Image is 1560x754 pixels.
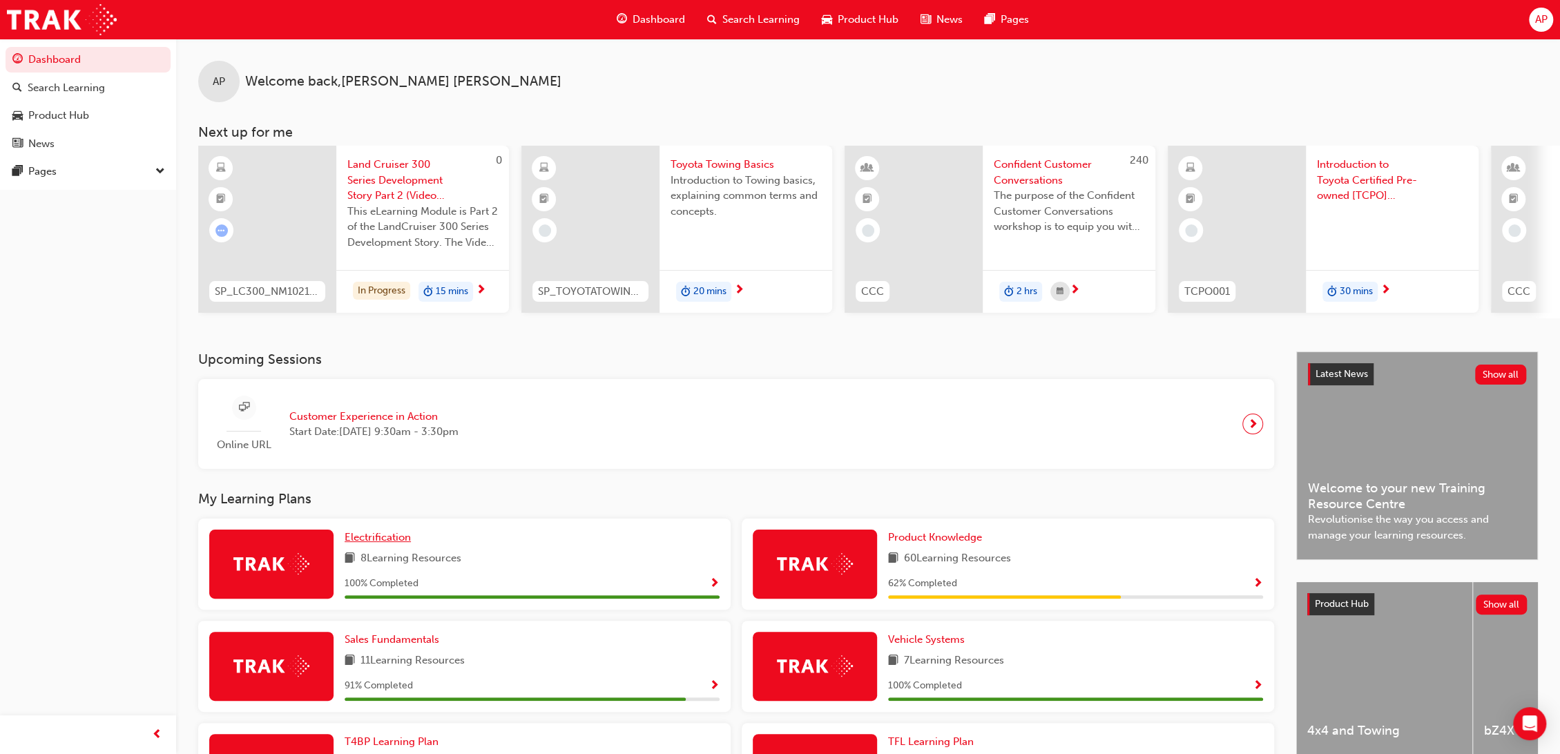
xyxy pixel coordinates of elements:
[12,54,23,66] span: guage-icon
[1130,154,1148,166] span: 240
[6,159,171,184] button: Pages
[360,652,465,670] span: 11 Learning Resources
[213,74,225,90] span: AP
[1308,481,1526,512] span: Welcome to your new Training Resource Centre
[1248,414,1258,434] span: next-icon
[985,11,995,28] span: pages-icon
[994,157,1144,188] span: Confident Customer Conversations
[722,12,800,28] span: Search Learning
[1168,146,1479,313] a: TCPO001Introduction to Toyota Certified Pre-owned [TCPO] eLearningduration-icon30 mins
[838,12,898,28] span: Product Hub
[1070,284,1080,297] span: next-icon
[1253,575,1263,592] button: Show Progress
[496,154,502,166] span: 0
[233,655,309,677] img: Trak
[6,44,171,159] button: DashboardSearch LearningProduct HubNews
[360,550,461,568] span: 8 Learning Resources
[1534,12,1547,28] span: AP
[681,283,691,301] span: duration-icon
[345,633,439,646] span: Sales Fundamentals
[215,224,228,237] span: learningRecordVerb_ATTEMPT-icon
[822,11,832,28] span: car-icon
[1186,191,1195,209] span: booktick-icon
[888,734,979,750] a: TFL Learning Plan
[1308,512,1526,543] span: Revolutionise the way you access and manage your learning resources.
[423,283,433,301] span: duration-icon
[888,550,898,568] span: book-icon
[1315,598,1369,610] span: Product Hub
[239,399,249,416] span: sessionType_ONLINE_URL-icon
[1184,284,1230,300] span: TCPO001
[6,75,171,101] a: Search Learning
[1186,159,1195,177] span: learningResourceType_ELEARNING-icon
[1057,283,1063,300] span: calendar-icon
[539,159,549,177] span: learningResourceType_ELEARNING-icon
[617,11,627,28] span: guage-icon
[606,6,696,34] a: guage-iconDashboard
[1307,593,1527,615] a: Product HubShow all
[345,576,418,592] span: 100 % Completed
[693,284,726,300] span: 20 mins
[1508,284,1530,300] span: CCC
[345,530,416,545] a: Electrification
[1253,677,1263,695] button: Show Progress
[215,284,320,300] span: SP_LC300_NM1021_VD2
[709,575,720,592] button: Show Progress
[862,224,874,237] span: learningRecordVerb_NONE-icon
[1316,368,1368,380] span: Latest News
[888,632,970,648] a: Vehicle Systems
[888,735,974,748] span: TFL Learning Plan
[345,652,355,670] span: book-icon
[6,103,171,128] a: Product Hub
[1513,707,1546,740] div: Open Intercom Messenger
[1296,351,1538,560] a: Latest NewsShow allWelcome to your new Training Resource CentreRevolutionise the way you access a...
[1017,284,1037,300] span: 2 hrs
[936,12,963,28] span: News
[12,138,23,151] span: news-icon
[1475,365,1527,385] button: Show all
[904,550,1011,568] span: 60 Learning Resources
[538,284,643,300] span: SP_TOYOTATOWING_0424
[1380,284,1391,297] span: next-icon
[7,4,117,35] a: Trak
[539,224,551,237] span: learningRecordVerb_NONE-icon
[347,204,498,251] span: This eLearning Module is Part 2 of the LandCruiser 300 Series Development Story. The Video Module...
[28,164,57,180] div: Pages
[888,678,962,694] span: 100 % Completed
[28,108,89,124] div: Product Hub
[671,173,821,220] span: Introduction to Towing basics, explaining common terms and concepts.
[974,6,1040,34] a: pages-iconPages
[1307,723,1461,739] span: 4x4 and Towing
[289,424,459,440] span: Start Date: [DATE] 9:30am - 3:30pm
[345,678,413,694] span: 91 % Completed
[1340,284,1373,300] span: 30 mins
[539,191,549,209] span: booktick-icon
[6,47,171,72] a: Dashboard
[209,437,278,453] span: Online URL
[12,110,23,122] span: car-icon
[155,163,165,181] span: down-icon
[1253,680,1263,693] span: Show Progress
[345,734,444,750] a: T4BP Learning Plan
[345,550,355,568] span: book-icon
[777,655,853,677] img: Trak
[994,188,1144,235] span: The purpose of the Confident Customer Conversations workshop is to equip you with tools to commun...
[198,351,1274,367] h3: Upcoming Sessions
[353,282,410,300] div: In Progress
[1185,224,1197,237] span: learningRecordVerb_NONE-icon
[12,166,23,178] span: pages-icon
[707,11,717,28] span: search-icon
[888,576,957,592] span: 62 % Completed
[198,491,1274,507] h3: My Learning Plans
[709,677,720,695] button: Show Progress
[811,6,909,34] a: car-iconProduct Hub
[152,726,162,744] span: prev-icon
[209,390,1263,458] a: Online URLCustomer Experience in ActionStart Date:[DATE] 9:30am - 3:30pm
[671,157,821,173] span: Toyota Towing Basics
[1327,283,1337,301] span: duration-icon
[696,6,811,34] a: search-iconSearch Learning
[1317,157,1467,204] span: Introduction to Toyota Certified Pre-owned [TCPO] eLearning
[436,284,468,300] span: 15 mins
[198,146,509,313] a: 0SP_LC300_NM1021_VD2Land Cruiser 300 Series Development Story Part 2 (Video Learning Module)This ...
